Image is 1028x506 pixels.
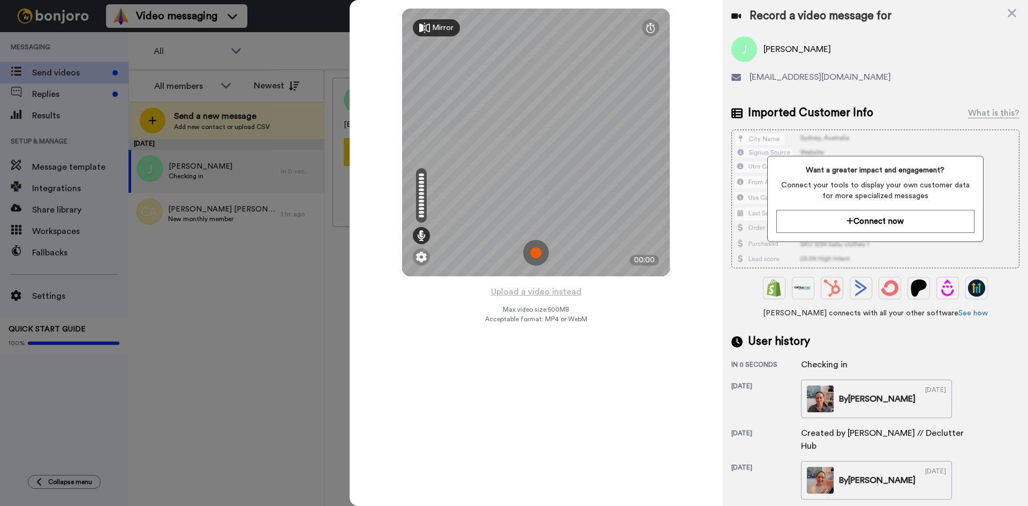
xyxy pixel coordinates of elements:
[776,180,974,201] span: Connect your tools to display your own customer data for more specialized messages
[881,280,898,297] img: ConvertKit
[823,280,841,297] img: Hubspot
[731,308,1019,319] span: [PERSON_NAME] connects with all your other software
[503,305,569,314] span: Max video size: 500 MB
[731,382,801,418] div: [DATE]
[748,334,810,350] span: User history
[731,429,801,452] div: [DATE]
[523,240,549,266] img: ic_record_start.svg
[488,285,585,299] button: Upload a video instead
[801,461,952,500] a: By[PERSON_NAME][DATE]
[925,386,946,412] div: [DATE]
[485,315,587,323] span: Acceptable format: MP4 or WebM
[801,427,972,452] div: Created by [PERSON_NAME] // Declutter Hub
[801,358,855,371] div: Checking in
[925,467,946,494] div: [DATE]
[968,280,985,297] img: GoHighLevel
[807,386,834,412] img: 63ff5fc3-bf25-4c28-972f-851507b21a66-thumb.jpg
[958,309,988,317] a: See how
[630,255,659,266] div: 00:00
[939,280,956,297] img: Drip
[801,380,952,418] a: By[PERSON_NAME][DATE]
[776,165,974,176] span: Want a greater impact and engagement?
[750,71,891,84] span: [EMAIL_ADDRESS][DOMAIN_NAME]
[795,280,812,297] img: Ontraport
[776,210,974,233] button: Connect now
[807,467,834,494] img: f6dfd817-040c-44f9-a597-57cbdcd7e21b-thumb.jpg
[731,360,801,371] div: in 0 seconds
[839,474,916,487] div: By [PERSON_NAME]
[416,252,427,262] img: ic_gear.svg
[748,105,873,121] span: Imported Customer Info
[839,392,916,405] div: By [PERSON_NAME]
[910,280,927,297] img: Patreon
[766,280,783,297] img: Shopify
[731,463,801,500] div: [DATE]
[968,107,1019,119] div: What is this?
[852,280,870,297] img: ActiveCampaign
